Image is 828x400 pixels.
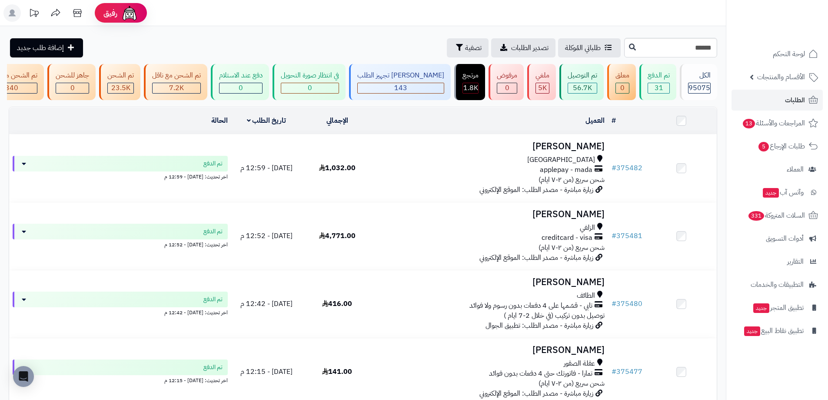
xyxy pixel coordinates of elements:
span: 95075 [688,83,710,93]
span: إضافة طلب جديد [17,43,64,53]
span: تم الدفع [203,227,223,236]
a: دفع عند الاستلام 0 [209,64,271,100]
a: ملغي 5K [525,64,558,100]
span: [DATE] - 12:59 م [240,163,293,173]
span: جديد [753,303,769,313]
a: الكل95075 [678,64,719,100]
span: 7.2K [169,83,184,93]
a: تم الدفع 31 [638,64,678,100]
div: 56660 [568,83,597,93]
div: جاهز للشحن [56,71,89,81]
a: تطبيق نقاط البيعجديد [732,320,823,341]
span: الطائف [577,291,595,301]
a: وآتس آبجديد [732,182,823,203]
div: 1812 [463,83,478,93]
a: لوحة التحكم [732,44,823,64]
span: # [612,163,616,173]
div: دفع عند الاستلام [219,71,263,81]
span: 1.8K [463,83,478,93]
div: [PERSON_NAME] تجهيز الطلب [357,71,444,81]
span: التقارير [787,255,804,268]
a: تم التوصيل 56.7K [558,64,605,100]
a: مرفوض 0 [487,64,525,100]
span: 5 [758,142,769,151]
div: اخر تحديث: [DATE] - 12:15 م [13,375,228,384]
a: [PERSON_NAME] تجهيز الطلب 143 [347,64,452,100]
div: 23531 [108,83,133,93]
span: # [612,366,616,377]
span: توصيل بدون تركيب (في خلال 2-7 ايام ) [504,310,605,321]
button: تصفية [447,38,489,57]
div: تم الشحن مع ناقل [152,71,201,81]
div: 4975 [536,83,549,93]
span: طلبات الإرجاع [758,140,805,152]
span: [DATE] - 12:52 م [240,231,293,241]
a: إضافة طلب جديد [10,38,83,57]
a: العميل [585,115,605,126]
a: تاريخ الطلب [247,115,286,126]
div: اخر تحديث: [DATE] - 12:42 م [13,307,228,316]
span: وآتس آب [762,186,804,198]
a: العملاء [732,159,823,180]
a: جاهز للشحن 0 [46,64,97,100]
a: التطبيقات والخدمات [732,274,823,295]
span: [GEOGRAPHIC_DATA] [527,155,595,165]
span: تطبيق نقاط البيع [743,325,804,337]
span: 4,771.00 [319,231,356,241]
span: 13 [743,119,755,128]
span: تم الدفع [203,363,223,372]
div: 0 [56,83,89,93]
span: 0 [308,83,312,93]
span: تابي - قسّمها على 4 دفعات بدون رسوم ولا فوائد [469,301,592,311]
div: في انتظار صورة التحويل [281,71,339,81]
div: اخر تحديث: [DATE] - 12:52 م [13,239,228,249]
span: تطبيق المتجر [752,302,804,314]
a: الحالة [211,115,228,126]
span: الأقسام والمنتجات [757,71,805,83]
a: المراجعات والأسئلة13 [732,113,823,134]
div: مرفوض [497,71,517,81]
span: جديد [763,188,779,198]
span: تم الدفع [203,295,223,304]
span: تم الدفع [203,159,223,168]
span: 331 [748,211,764,221]
span: # [612,231,616,241]
div: تم الشحن [107,71,134,81]
a: طلبات الإرجاع5 [732,136,823,157]
a: التقارير [732,251,823,272]
span: زيارة مباشرة - مصدر الطلب: تطبيق الجوال [485,320,593,331]
a: السلات المتروكة331 [732,205,823,226]
div: 0 [497,83,517,93]
a: #375477 [612,366,642,377]
a: معلق 0 [605,64,638,100]
div: 7223 [153,83,200,93]
h3: [PERSON_NAME] [376,141,605,151]
span: أدوات التسويق [766,232,804,245]
div: 0 [219,83,262,93]
div: اخر تحديث: [DATE] - 12:59 م [13,171,228,181]
span: لوحة التحكم [773,48,805,60]
span: 416.00 [322,299,352,309]
a: الطلبات [732,90,823,111]
a: طلباتي المُوكلة [558,38,621,57]
span: 1,032.00 [319,163,356,173]
h3: [PERSON_NAME] [376,209,605,219]
span: تصفية [465,43,482,53]
span: طلباتي المُوكلة [565,43,601,53]
span: العملاء [787,163,804,175]
span: creditcard - visa [542,233,592,243]
span: 0 [620,83,625,93]
a: تطبيق المتجرجديد [732,297,823,318]
span: 5K [538,83,547,93]
span: 56.7K [573,83,592,93]
span: الطلبات [785,94,805,106]
div: تم الدفع [648,71,670,81]
div: 31 [648,83,669,93]
span: [DATE] - 12:15 م [240,366,293,377]
span: جديد [744,326,760,336]
div: 143 [358,83,444,93]
span: السلات المتروكة [748,209,805,222]
img: ai-face.png [121,4,138,22]
div: معلق [615,71,629,81]
a: #375482 [612,163,642,173]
